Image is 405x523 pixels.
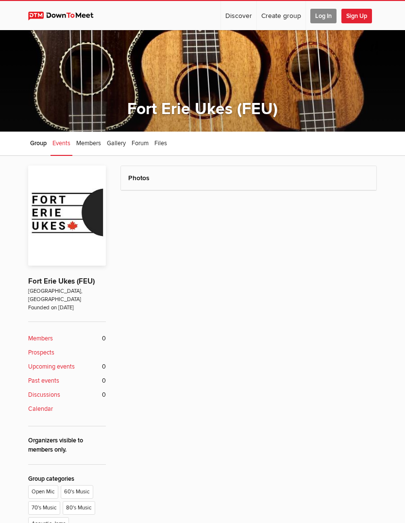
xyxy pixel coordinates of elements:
[28,376,59,386] b: Past events
[132,139,149,147] span: Forum
[152,132,169,156] a: Files
[28,334,53,343] b: Members
[28,166,106,266] img: Fort Erie Ukes (FEU)
[28,348,54,357] b: Prospects
[28,277,95,286] a: Fort Erie Ukes (FEU)
[341,9,372,23] span: Sign Up
[28,474,106,484] div: Group categories
[28,348,106,357] a: Prospects
[28,405,106,414] a: Calendar
[28,436,106,455] div: Organizers visible to members only.
[28,334,106,343] a: Members 0
[52,139,70,147] span: Events
[257,1,305,30] a: Create group
[341,1,376,30] a: Sign Up
[28,304,106,312] span: Founded on [DATE]
[102,376,106,386] span: 0
[30,139,47,147] span: Group
[102,390,106,400] span: 0
[28,362,75,371] b: Upcoming events
[105,132,128,156] a: Gallery
[107,139,126,147] span: Gallery
[310,9,337,23] span: Log In
[102,362,106,371] span: 0
[127,99,278,119] a: Fort Erie Ukes (FEU)
[221,1,256,30] a: Discover
[28,390,60,400] b: Discussions
[28,132,49,156] a: Group
[102,334,106,343] span: 0
[28,362,106,371] a: Upcoming events 0
[306,1,341,30] a: Log In
[51,132,72,156] a: Events
[130,132,151,156] a: Forum
[28,390,106,400] a: Discussions 0
[154,139,167,147] span: Files
[28,12,102,20] img: DownToMeet
[76,139,101,147] span: Members
[28,405,53,414] b: Calendar
[74,132,103,156] a: Members
[28,376,106,386] a: Past events 0
[128,174,150,182] a: Photos
[28,287,106,304] span: [GEOGRAPHIC_DATA], [GEOGRAPHIC_DATA]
